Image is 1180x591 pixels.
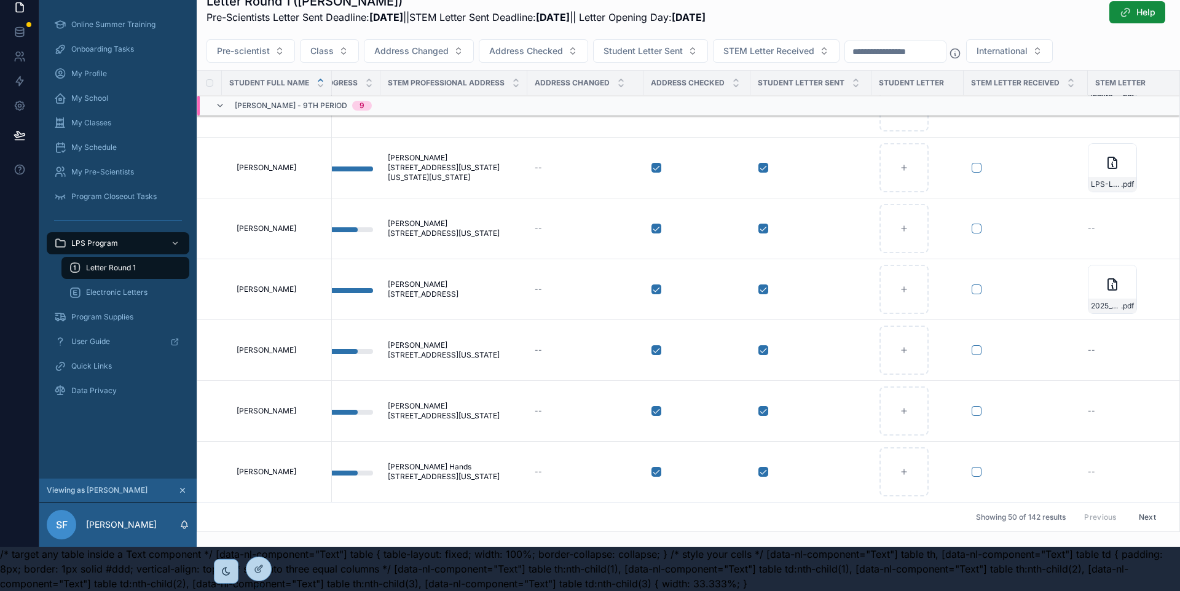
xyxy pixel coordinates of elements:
[535,467,636,477] a: --
[206,39,295,63] button: Select Button
[237,163,324,173] a: [PERSON_NAME]
[47,355,189,377] a: Quick Links
[535,345,542,355] span: --
[879,78,944,88] span: Student Letter
[1091,301,1121,311] span: 2025_LPS1
[369,11,403,23] strong: [DATE]
[71,337,110,346] span: User Guide
[1121,301,1134,311] span: .pdf
[1121,179,1134,189] span: .pdf
[237,345,296,355] span: [PERSON_NAME]
[1130,507,1165,526] button: Next
[47,306,189,328] a: Program Supplies
[388,219,520,238] span: [PERSON_NAME] [STREET_ADDRESS][US_STATE]
[217,45,270,57] span: Pre-scientist
[47,14,189,36] a: Online Summer Training
[71,361,112,371] span: Quick Links
[758,78,844,88] span: Student Letter Sent
[976,512,1066,522] span: Showing 50 of 142 results
[237,224,296,233] span: [PERSON_NAME]
[71,93,108,103] span: My School
[1088,345,1165,355] a: --
[86,263,136,273] span: Letter Round 1
[535,284,636,294] a: --
[535,406,542,416] span: --
[672,11,706,23] strong: [DATE]
[1088,467,1095,477] span: --
[489,45,563,57] span: Address Checked
[71,167,134,177] span: My Pre-Scientists
[71,143,117,152] span: My Schedule
[237,284,296,294] span: [PERSON_NAME]
[86,519,157,531] p: [PERSON_NAME]
[296,155,373,180] a: 100%
[47,63,189,85] a: My Profile
[1136,6,1155,18] span: Help
[535,163,636,173] a: --
[723,45,814,57] span: STEM Letter Received
[1095,78,1146,88] span: STEM Letter
[360,101,364,111] div: 9
[237,163,296,173] span: [PERSON_NAME]
[71,312,133,322] span: Program Supplies
[47,87,189,109] a: My School
[47,331,189,353] a: User Guide
[71,44,134,54] span: Onboarding Tasks
[296,277,373,302] a: 100%
[604,45,683,57] span: Student Letter Sent
[593,39,708,63] button: Select Button
[1088,345,1095,355] span: --
[713,39,840,63] button: Select Button
[237,467,296,477] span: [PERSON_NAME]
[318,78,358,88] span: Progress
[1088,224,1165,233] a: --
[1088,224,1095,233] span: --
[237,467,324,477] a: [PERSON_NAME]
[388,340,520,360] a: [PERSON_NAME] [STREET_ADDRESS][US_STATE]
[47,186,189,208] a: Program Closeout Tasks
[977,45,1028,57] span: International
[237,284,324,294] a: [PERSON_NAME]
[388,153,520,182] a: [PERSON_NAME] [STREET_ADDRESS][US_STATE][US_STATE][US_STATE]
[237,345,324,355] a: [PERSON_NAME]
[296,399,373,423] a: 67%
[56,517,68,532] span: SF
[1088,265,1165,314] a: 2025_LPS1.pdf
[535,284,542,294] span: --
[1088,406,1095,416] span: --
[47,485,147,495] span: Viewing as [PERSON_NAME]
[479,39,588,63] button: Select Button
[47,136,189,159] a: My Schedule
[388,401,520,421] a: [PERSON_NAME] [STREET_ADDRESS][US_STATE]
[535,163,542,173] span: --
[535,78,610,88] span: Address Changed
[71,69,107,79] span: My Profile
[535,224,636,233] a: --
[47,380,189,402] a: Data Privacy
[39,5,197,418] div: scrollable content
[229,78,309,88] span: Student Full Name
[364,39,474,63] button: Select Button
[388,462,520,482] a: [PERSON_NAME] Hands [STREET_ADDRESS][US_STATE]
[237,406,324,416] a: [PERSON_NAME]
[1088,467,1165,477] a: --
[71,238,118,248] span: LPS Program
[388,280,520,299] a: [PERSON_NAME] [STREET_ADDRESS]
[300,39,359,63] button: Select Button
[374,45,449,57] span: Address Changed
[237,224,324,233] a: [PERSON_NAME]
[206,10,706,25] p: Pre-Scientists Letter Sent Deadline: ||STEM Letter Sent Deadline: || Letter Opening Day:
[535,224,542,233] span: --
[47,161,189,183] a: My Pre-Scientists
[1088,406,1165,416] a: --
[535,345,636,355] a: --
[310,45,334,57] span: Class
[47,38,189,60] a: Onboarding Tasks
[535,467,542,477] span: --
[61,281,189,303] a: Electronic Letters
[536,11,570,23] strong: [DATE]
